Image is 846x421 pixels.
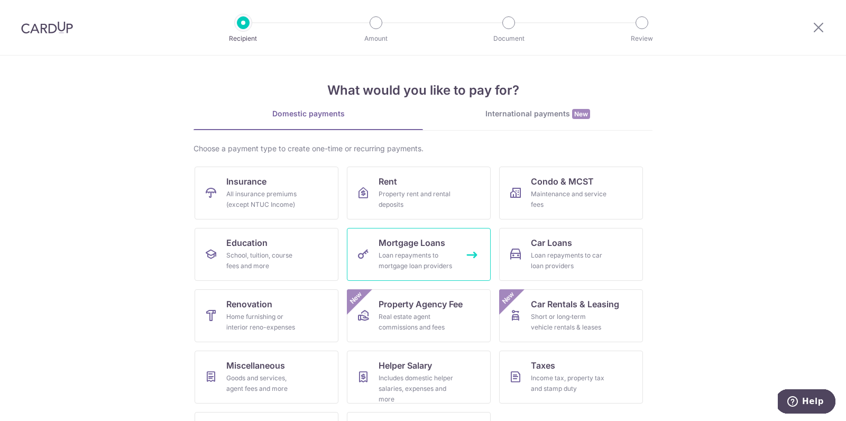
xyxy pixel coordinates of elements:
[379,312,455,333] div: Real estate agent commissions and fees
[337,33,415,44] p: Amount
[24,7,46,17] span: Help
[226,250,302,271] div: School, tuition, course fees and more
[379,175,397,188] span: Rent
[204,33,282,44] p: Recipient
[500,289,517,307] span: New
[379,359,432,372] span: Helper Salary
[195,167,338,219] a: InsuranceAll insurance premiums (except NTUC Income)
[379,373,455,405] div: Includes domestic helper salaries, expenses and more
[379,250,455,271] div: Loan repayments to mortgage loan providers
[347,228,491,281] a: Mortgage LoansLoan repayments to mortgage loan providers
[195,228,338,281] a: EducationSchool, tuition, course fees and more
[347,351,491,404] a: Helper SalaryIncludes domestic helper salaries, expenses and more
[379,189,455,210] div: Property rent and rental deposits
[470,33,548,44] p: Document
[423,108,652,120] div: International payments
[531,359,555,372] span: Taxes
[572,109,590,119] span: New
[531,373,607,394] div: Income tax, property tax and stamp duty
[499,351,643,404] a: TaxesIncome tax, property tax and stamp duty
[226,359,285,372] span: Miscellaneous
[531,189,607,210] div: Maintenance and service fees
[226,312,302,333] div: Home furnishing or interior reno-expenses
[194,143,652,154] div: Choose a payment type to create one-time or recurring payments.
[778,389,835,416] iframe: Opens a widget where you can find more information
[499,289,643,342] a: Car Rentals & LeasingShort or long‑term vehicle rentals & leasesNew
[226,298,272,310] span: Renovation
[195,289,338,342] a: RenovationHome furnishing or interior reno-expenses
[603,33,681,44] p: Review
[531,236,572,249] span: Car Loans
[194,81,652,100] h4: What would you like to pay for?
[531,175,594,188] span: Condo & MCST
[226,175,266,188] span: Insurance
[194,108,423,119] div: Domestic payments
[195,351,338,404] a: MiscellaneousGoods and services, agent fees and more
[531,312,607,333] div: Short or long‑term vehicle rentals & leases
[499,228,643,281] a: Car LoansLoan repayments to car loan providers
[347,167,491,219] a: RentProperty rent and rental deposits
[531,298,619,310] span: Car Rentals & Leasing
[226,189,302,210] div: All insurance premiums (except NTUC Income)
[226,236,268,249] span: Education
[226,373,302,394] div: Goods and services, agent fees and more
[531,250,607,271] div: Loan repayments to car loan providers
[347,289,365,307] span: New
[21,21,73,34] img: CardUp
[499,167,643,219] a: Condo & MCSTMaintenance and service fees
[379,298,463,310] span: Property Agency Fee
[379,236,445,249] span: Mortgage Loans
[347,289,491,342] a: Property Agency FeeReal estate agent commissions and feesNew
